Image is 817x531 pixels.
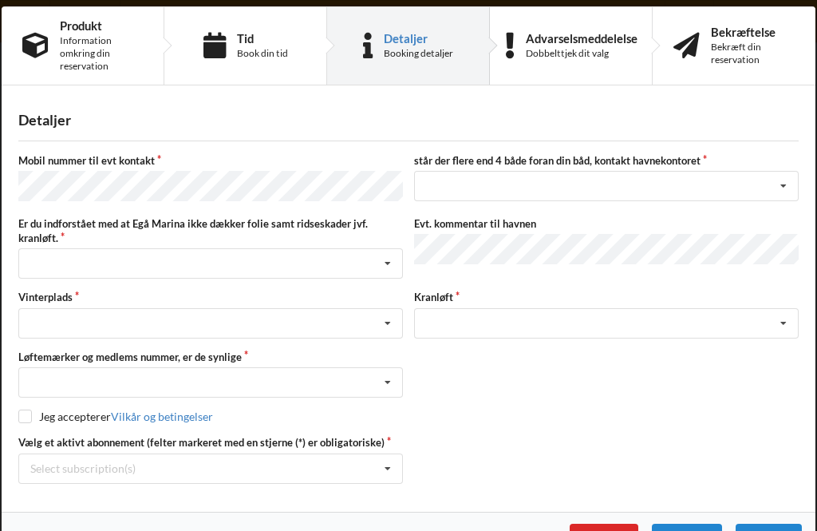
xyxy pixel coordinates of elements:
label: Jeg accepterer [18,410,213,423]
div: Information omkring din reservation [60,34,143,73]
label: står der flere end 4 både foran din båd, kontakt havnekontoret [414,153,799,168]
div: Detaljer [384,32,453,45]
div: Advarselsmeddelelse [526,32,637,45]
label: Vinterplads [18,290,403,304]
label: Kranløft [414,290,799,304]
div: Tid [237,32,288,45]
label: Mobil nummer til evt kontakt [18,153,403,168]
div: Select subscription(s) [30,462,136,475]
a: Vilkår og betingelser [111,410,213,423]
label: Er du indforstået med at Egå Marina ikke dækker folie samt ridseskader jvf. kranløft. [18,216,403,245]
div: Book din tid [237,47,288,60]
div: Bekræftelse [711,26,795,38]
div: Booking detaljer [384,47,453,60]
div: Produkt [60,19,143,32]
div: Dobbelttjek dit valg [526,47,637,60]
label: Evt. kommentar til havnen [414,216,799,231]
div: Bekræft din reservation [711,41,795,66]
label: Løftemærker og medlems nummer, er de synlige [18,350,403,364]
label: Vælg et aktivt abonnement (felter markeret med en stjerne (*) er obligatoriske) [18,435,403,450]
div: Detaljer [18,111,799,129]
